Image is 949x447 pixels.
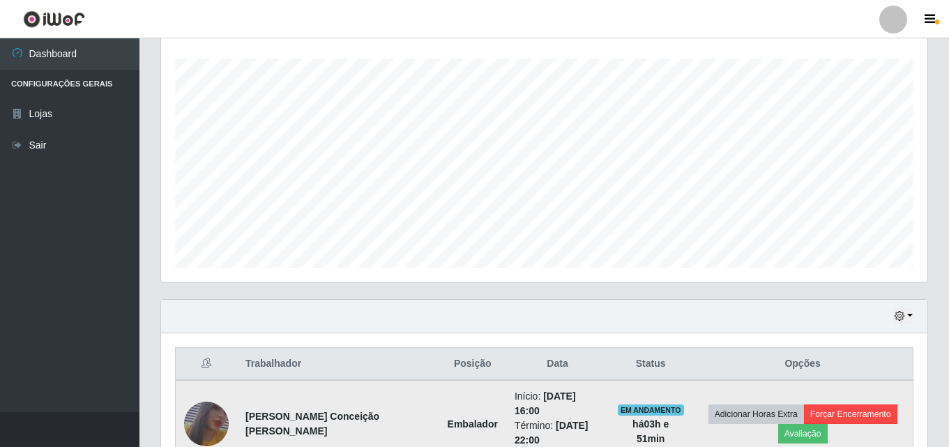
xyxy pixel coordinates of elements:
[609,348,692,381] th: Status
[515,389,600,418] li: Início:
[618,404,684,416] span: EM ANDAMENTO
[237,348,439,381] th: Trabalhador
[245,411,379,437] strong: [PERSON_NAME] Conceição [PERSON_NAME]
[23,10,85,28] img: CoreUI Logo
[692,348,913,381] th: Opções
[506,348,609,381] th: Data
[439,348,506,381] th: Posição
[632,418,669,444] strong: há 03 h e 51 min
[778,424,828,444] button: Avaliação
[448,418,498,430] strong: Embalador
[515,391,576,416] time: [DATE] 16:00
[708,404,804,424] button: Adicionar Horas Extra
[804,404,897,424] button: Forçar Encerramento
